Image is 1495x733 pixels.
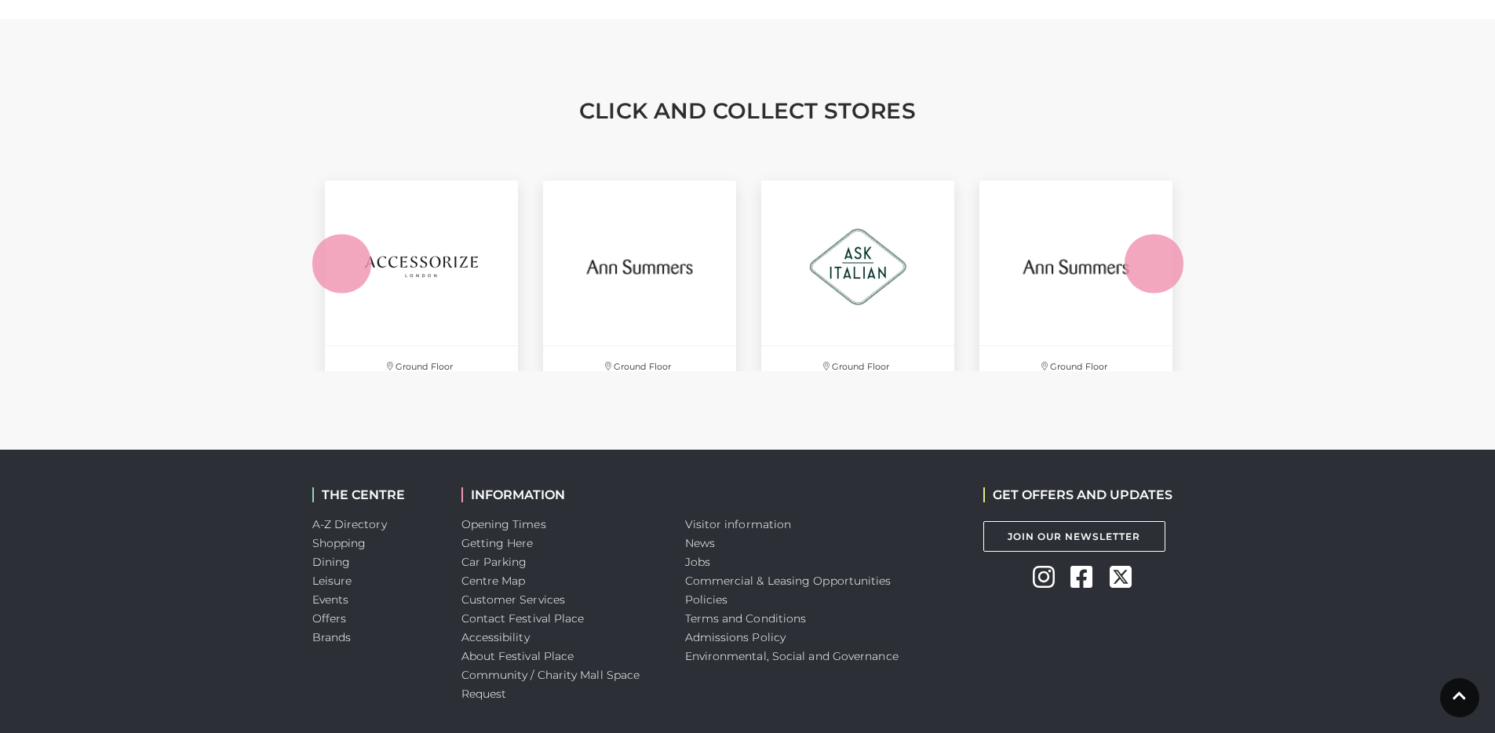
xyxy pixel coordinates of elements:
[461,574,526,588] a: Centre Map
[761,352,954,382] p: Ground Floor
[461,487,662,502] h2: INFORMATION
[685,630,786,644] a: Admissions Policy
[312,234,371,293] button: Previous
[312,536,366,550] a: Shopping
[461,611,585,625] a: Contact Festival Place
[685,649,899,663] a: Environmental, Social and Governance
[685,574,892,588] a: Commercial & Leasing Opportunities
[685,611,807,625] a: Terms and Conditions
[799,208,917,326] img: askitalian.jpg
[685,536,715,550] a: News
[461,649,574,663] a: About Festival Place
[461,517,546,531] a: Opening Times
[1125,234,1183,293] button: Next
[461,555,527,569] a: Car Parking
[979,352,1172,382] p: Ground Floor
[979,181,1172,377] a: Ground Floor
[461,593,566,607] a: Customer Services
[685,593,728,607] a: Policies
[312,611,347,625] a: Offers
[312,593,349,607] a: Events
[685,555,710,569] a: Jobs
[685,517,792,531] a: Visitor information
[543,181,736,377] a: Ground Floor
[983,521,1165,552] a: Join Our Newsletter
[461,668,640,701] a: Community / Charity Mall Space Request
[312,487,438,502] h2: THE CENTRE
[461,630,530,644] a: Accessibility
[983,487,1172,502] h2: GET OFFERS AND UPDATES
[312,97,1183,124] h3: CLICK AND COLLECT STORES
[761,181,954,377] a: Ground Floor
[325,352,518,382] p: Ground Floor
[581,208,698,326] img: annsummers.jpg
[1017,208,1135,326] img: annsummers.jpg
[312,555,351,569] a: Dining
[312,574,352,588] a: Leisure
[461,536,534,550] a: Getting Here
[543,352,736,382] p: Ground Floor
[363,208,480,326] img: accessorize.jpg
[312,517,387,531] a: A-Z Directory
[312,630,352,644] a: Brands
[325,181,518,377] a: Ground Floor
